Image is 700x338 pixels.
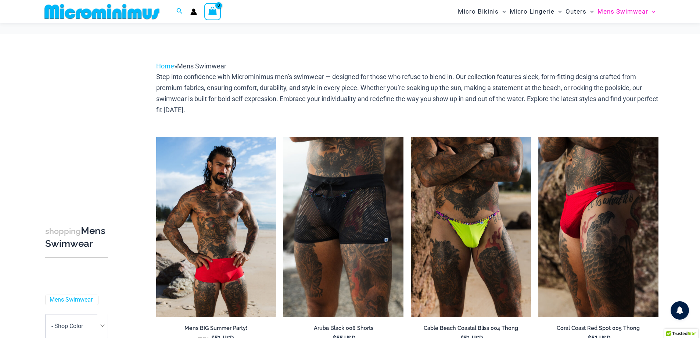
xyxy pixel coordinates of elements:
[411,137,531,317] a: Cable Beach Coastal Bliss 004 Thong 04Cable Beach Coastal Bliss 004 Thong 05Cable Beach Coastal B...
[42,3,162,20] img: MM SHOP LOGO FLAT
[564,2,596,21] a: OutersMenu ToggleMenu Toggle
[596,2,657,21] a: Mens SwimwearMenu ToggleMenu Toggle
[50,296,93,304] a: Mens Swimwear
[156,62,174,70] a: Home
[204,3,221,20] a: View Shopping Cart, empty
[586,2,594,21] span: Menu Toggle
[156,137,276,317] a: Bondi Red Spot 007 Trunks 06Bondi Red Spot 007 Trunks 11Bondi Red Spot 007 Trunks 11
[156,71,658,115] p: Step into confidence with Microminimus men’s swimwear — designed for those who refuse to blend in...
[538,325,658,334] a: Coral Coast Red Spot 005 Thong
[45,55,111,202] iframe: TrustedSite Certified
[597,2,648,21] span: Mens Swimwear
[283,137,403,317] img: Aruba Black 008 Shorts 01
[45,227,81,236] span: shopping
[456,2,508,21] a: Micro BikinisMenu ToggleMenu Toggle
[190,8,197,15] a: Account icon link
[46,314,108,338] span: - Shop Color
[283,325,403,334] a: Aruba Black 008 Shorts
[510,2,554,21] span: Micro Lingerie
[156,325,276,332] h2: Mens BIG Summer Party!
[411,137,531,317] img: Cable Beach Coastal Bliss 004 Thong 04
[411,325,531,334] a: Cable Beach Coastal Bliss 004 Thong
[648,2,656,21] span: Menu Toggle
[538,137,658,317] a: Coral Coast Red Spot 005 Thong 11Coral Coast Red Spot 005 Thong 12Coral Coast Red Spot 005 Thong 12
[538,325,658,332] h2: Coral Coast Red Spot 005 Thong
[411,325,531,332] h2: Cable Beach Coastal Bliss 004 Thong
[554,2,562,21] span: Menu Toggle
[177,62,226,70] span: Mens Swimwear
[508,2,564,21] a: Micro LingerieMenu ToggleMenu Toggle
[176,7,183,16] a: Search icon link
[538,137,658,317] img: Coral Coast Red Spot 005 Thong 11
[45,225,108,250] h3: Mens Swimwear
[51,323,83,330] span: - Shop Color
[156,137,276,317] img: Bondi Red Spot 007 Trunks 06
[566,2,586,21] span: Outers
[499,2,506,21] span: Menu Toggle
[156,325,276,334] a: Mens BIG Summer Party!
[455,1,659,22] nav: Site Navigation
[458,2,499,21] span: Micro Bikinis
[156,62,226,70] span: »
[283,325,403,332] h2: Aruba Black 008 Shorts
[283,137,403,317] a: Aruba Black 008 Shorts 01Aruba Black 008 Shorts 02Aruba Black 008 Shorts 02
